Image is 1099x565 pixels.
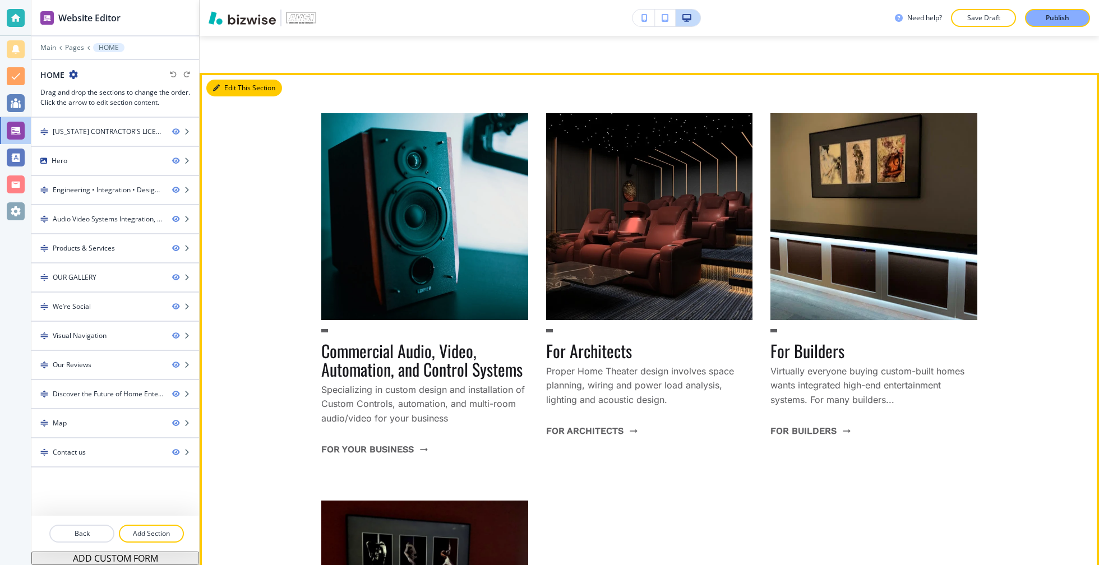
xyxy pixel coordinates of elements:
[321,434,427,465] button: FOR YOUR BUSINESS
[40,44,56,52] button: Main
[120,529,183,539] p: Add Section
[206,80,282,96] button: Edit This Section
[52,156,67,166] div: Hero
[31,234,199,262] div: DragProducts & Services
[31,118,199,146] div: Drag[US_STATE] CONTRACTOR'S LICENSE #1003559 C7
[99,44,119,52] p: HOME
[546,364,753,407] p: Proper Home Theater design involves space planning, wiring and power load analysis, lighting and ...
[321,113,528,320] img: Commercial Audio, Video, Automation, and Control Systems
[40,361,48,369] img: Drag
[40,332,48,340] img: Drag
[209,11,276,25] img: Bizwise Logo
[770,113,977,320] img: For Builders
[31,322,199,350] div: DragVisual Navigation
[31,147,199,175] div: Hero
[907,13,942,23] h3: Need help?
[286,12,316,24] img: Your Logo
[40,69,64,81] h2: HOME
[546,416,637,446] button: FOR ARCHITECTS
[31,351,199,379] div: DragOur Reviews
[53,447,86,457] div: Contact us
[53,389,163,399] div: Discover the Future of Home Entertainment
[31,176,199,204] div: DragEngineering • Integration • Design and Installation • Luxury Home Theaters • High-End Home Au...
[53,272,96,282] div: OUR GALLERY
[53,302,91,312] div: We’re Social
[31,409,199,437] div: DragMap
[31,205,199,233] div: DragAudio Video Systems Integration, Inc
[40,87,190,108] h3: Drag and drop the sections to change the order. Click the arrow to edit section content.
[770,416,850,446] button: FOR BUILDERS
[546,341,753,360] h3: For Architects
[53,418,67,428] div: Map
[53,127,163,137] div: CALIFORNIA CONTRACTOR'S LICENSE #1003559 C7
[1025,9,1090,27] button: Publish
[951,9,1016,27] button: Save Draft
[31,380,199,408] div: DragDiscover the Future of Home Entertainment
[321,341,528,378] h3: Commercial Audio, Video, Automation, and Control Systems
[966,13,1001,23] p: Save Draft
[65,44,84,52] button: Pages
[40,11,54,25] img: editor icon
[58,11,121,25] h2: Website Editor
[93,43,124,52] button: HOME
[321,383,528,426] p: Specializing in custom design and installation of Custom Controls, automation, and multi-room aud...
[40,419,48,427] img: Drag
[31,263,199,291] div: DragOUR GALLERY
[31,293,199,321] div: DragWe’re Social
[40,186,48,194] img: Drag
[49,525,114,543] button: Back
[40,274,48,281] img: Drag
[53,360,91,370] div: Our Reviews
[53,331,107,341] div: Visual Navigation
[53,243,115,253] div: Products & Services
[40,128,48,136] img: Drag
[770,341,977,360] h3: For Builders
[40,448,48,456] img: Drag
[50,529,113,539] p: Back
[40,215,48,223] img: Drag
[31,552,199,565] button: ADD CUSTOM FORM
[40,244,48,252] img: Drag
[1046,13,1069,23] p: Publish
[53,214,163,224] div: Audio Video Systems Integration, Inc
[770,364,977,407] p: Virtually everyone buying custom-built homes wants integrated high-end entertainment systems. For...
[119,525,184,543] button: Add Section
[546,113,753,320] img: For Architects
[40,390,48,398] img: Drag
[40,303,48,311] img: Drag
[31,438,199,466] div: DragContact us
[53,185,163,195] div: Engineering • Integration • Design and Installation • Luxury Home Theaters • High-End Home Automa...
